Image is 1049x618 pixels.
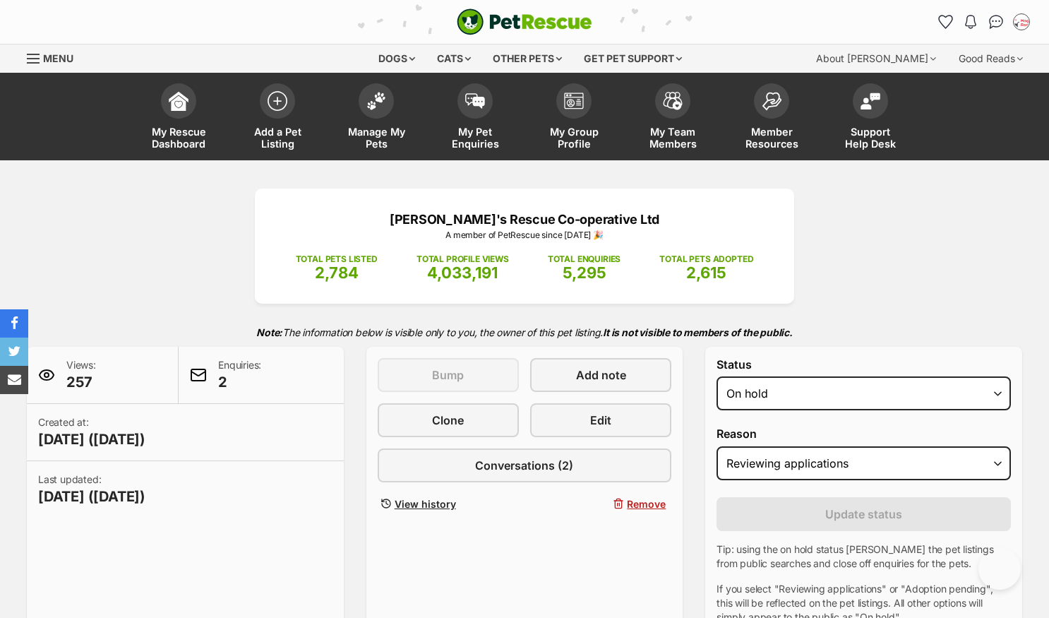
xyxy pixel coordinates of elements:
img: help-desk-icon-fdf02630f3aa405de69fd3d07c3f3aa587a6932b1a1747fa1d2bba05be0121f9.svg [861,93,880,109]
button: Remove [530,494,671,514]
a: View history [378,494,519,514]
div: Dogs [368,44,425,73]
div: Get pet support [574,44,692,73]
p: TOTAL ENQUIRIES [548,253,621,266]
img: chat-41dd97257d64d25036548639549fe6c8038ab92f7586957e7f3b1b290dea8141.svg [989,15,1004,29]
a: Menu [27,44,83,70]
a: Conversations (2) [378,448,672,482]
img: group-profile-icon-3fa3cf56718a62981997c0bc7e787c4b2cf8bcc04b72c1350f741eb67cf2f40e.svg [564,93,584,109]
a: Support Help Desk [821,76,920,160]
a: Add a Pet Listing [228,76,327,160]
span: Add a Pet Listing [246,126,309,150]
label: Reason [717,427,1011,440]
span: [DATE] ([DATE]) [38,429,145,449]
iframe: Help Scout Beacon - Open [978,547,1021,590]
a: Manage My Pets [327,76,426,160]
a: Member Resources [722,76,821,160]
a: Conversations [985,11,1007,33]
span: Manage My Pets [344,126,408,150]
img: add-pet-listing-icon-0afa8454b4691262ce3f59096e99ab1cd57d4a30225e0717b998d2c9b9846f56.svg [268,91,287,111]
div: Cats [427,44,481,73]
a: Edit [530,403,671,437]
div: About [PERSON_NAME] [806,44,946,73]
ul: Account quick links [934,11,1033,33]
span: My Rescue Dashboard [147,126,210,150]
span: Add note [576,367,626,384]
span: Menu [43,52,73,64]
span: View history [395,497,456,511]
p: Enquiries: [218,358,261,392]
img: dashboard-icon-eb2f2d2d3e046f16d808141f083e7271f6b2e854fb5c12c21221c1fb7104beca.svg [169,91,188,111]
p: Last updated: [38,473,145,506]
label: Status [717,358,1011,371]
img: manage-my-pets-icon-02211641906a0b7f246fdf0571729dbe1e7629f14944591b6c1af311fb30b64b.svg [366,92,386,110]
span: 5,295 [563,263,606,282]
img: logo-cat-932fe2b9b8326f06289b0f2fb663e598f794de774fb13d1741a6617ecf9a85b4.svg [457,8,592,35]
a: Add note [530,358,671,392]
p: A member of PetRescue since [DATE] 🎉 [276,229,773,242]
span: Conversations (2) [475,457,573,474]
span: Edit [590,412,611,429]
span: My Group Profile [542,126,606,150]
p: The information below is visible only to you, the owner of this pet listing. [27,318,1022,347]
span: 4,033,191 [427,263,498,282]
a: My Rescue Dashboard [129,76,228,160]
span: Bump [432,367,464,384]
button: My account [1010,11,1033,33]
div: Good Reads [949,44,1033,73]
span: Remove [627,497,666,511]
strong: Note: [256,326,282,338]
strong: It is not visible to members of the public. [603,326,793,338]
span: 2,615 [686,263,726,282]
img: team-members-icon-5396bd8760b3fe7c0b43da4ab00e1e3bb1a5d9ba89233759b79545d2d3fc5d0d.svg [663,92,683,110]
div: Other pets [483,44,572,73]
span: Update status [825,506,902,523]
a: My Group Profile [524,76,623,160]
button: Update status [717,497,1011,531]
p: Tip: using the on hold status [PERSON_NAME] the pet listings from public searches and close off e... [717,542,1011,571]
span: Member Resources [740,126,803,150]
img: notifications-46538b983faf8c2785f20acdc204bb7945ddae34d4c08c2a6579f10ce5e182be.svg [965,15,976,29]
a: My Pet Enquiries [426,76,524,160]
a: Favourites [934,11,957,33]
span: Support Help Desk [839,126,902,150]
img: pet-enquiries-icon-7e3ad2cf08bfb03b45e93fb7055b45f3efa6380592205ae92323e6603595dc1f.svg [465,93,485,109]
a: Clone [378,403,519,437]
span: [DATE] ([DATE]) [38,487,145,506]
p: TOTAL PROFILE VIEWS [416,253,509,266]
img: member-resources-icon-8e73f808a243e03378d46382f2149f9095a855e16c252ad45f914b54edf8863c.svg [762,92,781,111]
button: Bump [378,358,519,392]
button: Notifications [959,11,982,33]
p: TOTAL PETS ADOPTED [659,253,753,266]
span: 2,784 [315,263,359,282]
span: 2 [218,372,261,392]
span: My Pet Enquiries [443,126,507,150]
span: 257 [66,372,96,392]
span: My Team Members [641,126,705,150]
p: Created at: [38,415,145,449]
a: My Team Members [623,76,722,160]
img: Laura Chao profile pic [1014,15,1029,29]
span: Clone [432,412,464,429]
a: PetRescue [457,8,592,35]
p: Views: [66,358,96,392]
p: TOTAL PETS LISTED [296,253,378,266]
p: [PERSON_NAME]'s Rescue Co-operative Ltd [276,210,773,229]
